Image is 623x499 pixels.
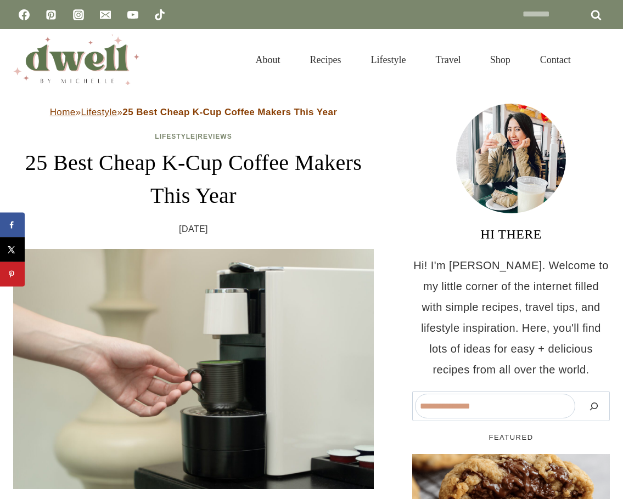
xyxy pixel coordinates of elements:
a: Home [50,107,76,117]
a: TikTok [149,4,171,26]
a: Contact [525,41,586,79]
a: YouTube [122,4,144,26]
button: Search [581,394,607,418]
a: Reviews [198,133,232,140]
a: Travel [420,41,475,79]
nav: Primary Navigation [240,41,586,79]
a: Instagram [68,4,89,26]
a: Shop [475,41,525,79]
span: » » [50,107,338,117]
p: Hi! I'm [PERSON_NAME]. Welcome to my little corner of the internet filled with simple recipes, tr... [412,255,610,380]
a: Pinterest [40,4,62,26]
strong: 25 Best Cheap K-Cup Coffee Makers This Year [122,107,337,117]
a: About [240,41,295,79]
button: View Search Form [591,50,610,69]
a: Recipes [295,41,356,79]
a: Email [94,4,116,26]
h1: 25 Best Cheap K-Cup Coffee Makers This Year [13,146,374,212]
span: | [155,133,232,140]
a: Lifestyle [356,41,420,79]
h3: HI THERE [412,224,610,244]
a: Lifestyle [155,133,195,140]
time: [DATE] [179,221,208,237]
a: Lifestyle [81,107,117,117]
a: Facebook [13,4,35,26]
h5: FEATURED [412,432,610,443]
img: DWELL by michelle [13,35,139,85]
